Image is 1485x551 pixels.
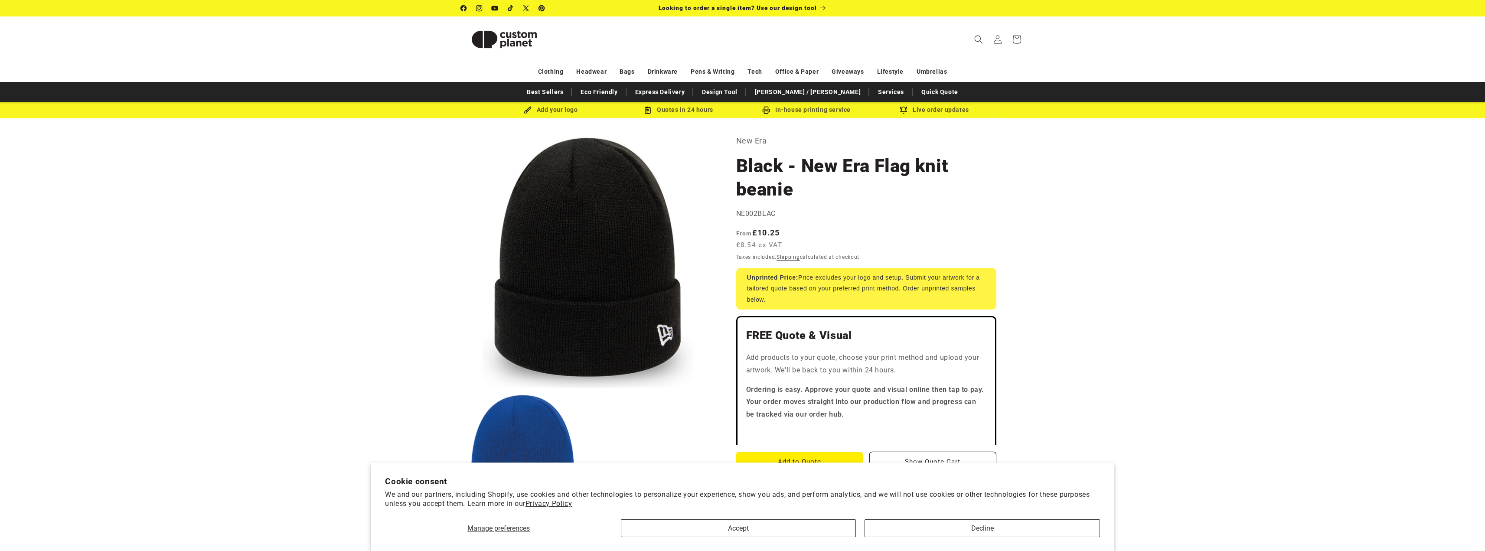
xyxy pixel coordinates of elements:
[751,85,865,100] a: [PERSON_NAME] / [PERSON_NAME]
[900,106,907,114] img: Order updates
[525,499,572,508] a: Privacy Policy
[746,428,986,437] iframe: Customer reviews powered by Trustpilot
[698,85,742,100] a: Design Tool
[522,85,568,100] a: Best Sellers
[762,106,770,114] img: In-house printing
[648,64,678,79] a: Drinkware
[746,329,986,342] h2: FREE Quote & Visual
[467,524,530,532] span: Manage preferences
[385,490,1100,509] p: We and our partners, including Shopify, use cookies and other technologies to personalize your ex...
[969,30,988,49] summary: Search
[736,268,996,310] div: Price excludes your logo and setup. Submit your artwork for a tailored quote based on your prefer...
[877,64,904,79] a: Lifestyle
[871,104,999,115] div: Live order updates
[777,254,800,260] a: Shipping
[865,519,1100,537] button: Decline
[746,385,985,419] strong: Ordering is easy. Approve your quote and visual online then tap to pay. Your order moves straight...
[736,228,780,237] strong: £10.25
[461,134,715,542] media-gallery: Gallery Viewer
[576,64,607,79] a: Headwear
[917,85,963,100] a: Quick Quote
[644,106,652,114] img: Order Updates Icon
[461,20,548,59] img: Custom Planet
[743,104,871,115] div: In-house printing service
[487,104,615,115] div: Add your logo
[621,519,856,537] button: Accept
[615,104,743,115] div: Quotes in 24 hours
[736,240,783,250] span: £8.54 ex VAT
[736,134,996,148] p: New Era
[659,4,817,11] span: Looking to order a single item? Use our design tool
[631,85,689,100] a: Express Delivery
[736,452,863,472] button: Add to Quote
[736,253,996,261] div: Taxes included. calculated at checkout.
[746,352,986,377] p: Add products to your quote, choose your print method and upload your artwork. We'll be back to yo...
[385,519,612,537] button: Manage preferences
[832,64,864,79] a: Giveaways
[691,64,734,79] a: Pens & Writing
[385,476,1100,486] h2: Cookie consent
[874,85,908,100] a: Services
[747,274,799,281] strong: Unprinted Price:
[576,85,622,100] a: Eco Friendly
[747,64,762,79] a: Tech
[736,230,752,237] span: From
[736,154,996,201] h1: Black - New Era Flag knit beanie
[620,64,634,79] a: Bags
[457,16,551,62] a: Custom Planet
[524,106,532,114] img: Brush Icon
[917,64,947,79] a: Umbrellas
[736,209,776,218] span: NE002BLAC
[869,452,996,472] button: Show Quote Cart
[538,64,564,79] a: Clothing
[1442,509,1485,551] iframe: Chat Widget
[775,64,819,79] a: Office & Paper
